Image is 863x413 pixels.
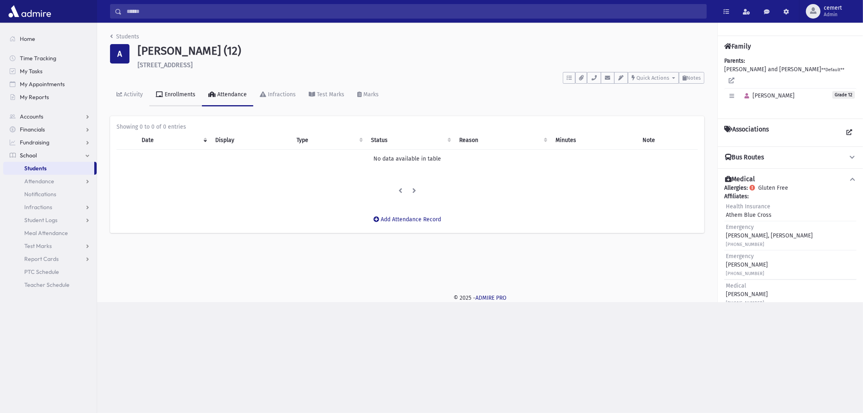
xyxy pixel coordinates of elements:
[24,229,68,237] span: Meal Attendance
[832,91,855,99] span: Grade 12
[292,131,366,150] th: Type: activate to sort column ascending
[24,255,59,263] span: Report Cards
[638,131,698,150] th: Note
[726,282,746,289] span: Medical
[24,191,56,198] span: Notifications
[110,294,850,302] div: © 2025 -
[3,201,97,214] a: Infractions
[687,75,701,81] span: Notes
[726,202,772,219] div: Athem Blue Cross
[3,265,97,278] a: PTC Schedule
[551,131,638,150] th: Minutes
[3,78,97,91] a: My Appointments
[20,80,65,88] span: My Appointments
[3,162,94,175] a: Students
[202,84,253,106] a: Attendance
[628,72,679,84] button: Quick Actions
[724,153,857,162] button: Bus Routes
[216,91,247,98] div: Attendance
[24,242,52,250] span: Test Marks
[842,125,857,140] a: View all Associations
[24,203,52,211] span: Infractions
[741,92,795,99] span: [PERSON_NAME]
[724,193,748,200] b: Affiliates:
[6,3,53,19] img: AdmirePro
[368,212,446,227] button: Add Attendance Record
[725,175,755,184] h4: Medical
[724,125,769,140] h4: Associations
[20,55,56,62] span: Time Tracking
[138,61,704,69] h6: [STREET_ADDRESS]
[3,214,97,227] a: Student Logs
[679,72,704,84] button: Notes
[266,91,296,98] div: Infractions
[726,253,754,260] span: Emergency
[724,175,857,184] button: Medical
[362,91,379,98] div: Marks
[149,84,202,106] a: Enrollments
[20,152,37,159] span: School
[315,91,344,98] div: Test Marks
[724,57,745,64] b: Parents:
[455,131,551,150] th: Reason: activate to sort column ascending
[726,301,764,306] small: [PHONE_NUMBER]
[138,44,704,58] h1: [PERSON_NAME] (12)
[726,224,754,231] span: Emergency
[110,33,139,40] a: Students
[3,175,97,188] a: Attendance
[3,123,97,136] a: Financials
[117,123,698,131] div: Showing 0 to 0 of 0 entries
[3,52,97,65] a: Time Tracking
[726,282,768,307] div: [PERSON_NAME]
[24,268,59,275] span: PTC Schedule
[3,65,97,78] a: My Tasks
[24,216,57,224] span: Student Logs
[110,44,129,64] div: A
[24,281,70,288] span: Teacher Schedule
[20,139,49,146] span: Fundraising
[724,42,751,50] h4: Family
[636,75,669,81] span: Quick Actions
[3,91,97,104] a: My Reports
[3,239,97,252] a: Test Marks
[110,84,149,106] a: Activity
[24,178,54,185] span: Attendance
[725,153,764,162] h4: Bus Routes
[3,188,97,201] a: Notifications
[3,136,97,149] a: Fundraising
[117,149,698,168] td: No data available in table
[302,84,351,106] a: Test Marks
[20,93,49,101] span: My Reports
[3,149,97,162] a: School
[366,131,454,150] th: Status: activate to sort column ascending
[122,91,143,98] div: Activity
[726,271,764,276] small: [PHONE_NUMBER]
[824,11,842,18] span: Admin
[3,278,97,291] a: Teacher Schedule
[137,131,210,150] th: Date: activate to sort column ascending
[122,4,706,19] input: Search
[20,35,35,42] span: Home
[3,252,97,265] a: Report Cards
[20,126,45,133] span: Financials
[726,242,764,247] small: [PHONE_NUMBER]
[24,165,47,172] span: Students
[351,84,385,106] a: Marks
[210,131,292,150] th: Display
[824,5,842,11] span: cemert
[724,57,857,112] div: [PERSON_NAME] and [PERSON_NAME]
[475,294,507,301] a: ADMIRE PRO
[3,227,97,239] a: Meal Attendance
[110,32,139,44] nav: breadcrumb
[253,84,302,106] a: Infractions
[726,223,813,248] div: [PERSON_NAME], [PERSON_NAME]
[20,113,43,120] span: Accounts
[163,91,195,98] div: Enrollments
[724,184,748,191] b: Allergies:
[724,184,857,309] div: Gluten Free
[20,68,42,75] span: My Tasks
[726,203,770,210] span: Health Insurance
[3,110,97,123] a: Accounts
[726,252,768,277] div: [PERSON_NAME]
[3,32,97,45] a: Home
